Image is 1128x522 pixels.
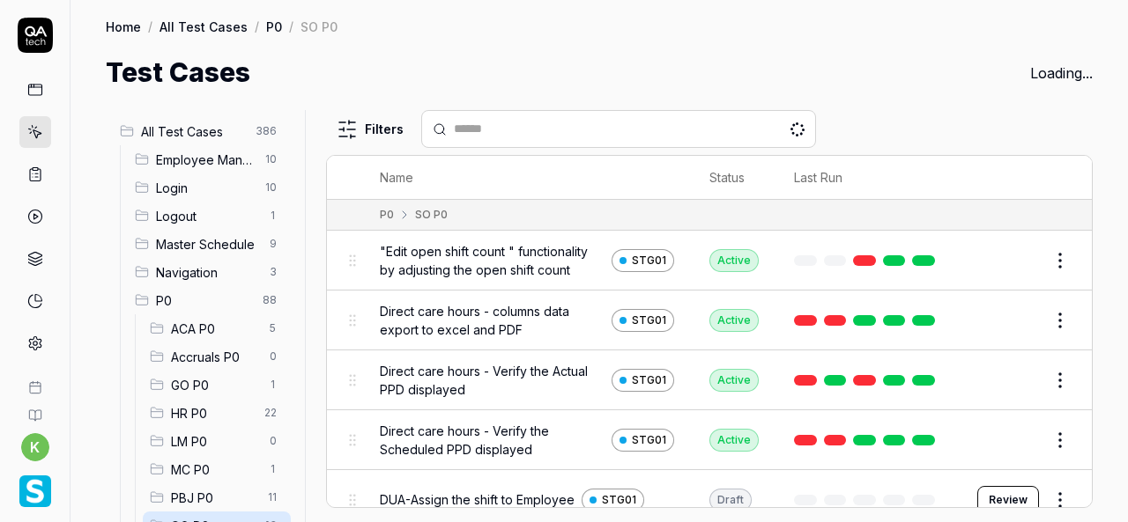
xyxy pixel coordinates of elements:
h1: Test Cases [106,53,250,92]
div: Active [709,369,759,392]
span: Logout [156,207,259,225]
span: "Edit open shift count " functionality by adjusting the open shift count [380,242,605,279]
span: PBJ P0 [171,489,257,507]
span: STG01 [632,253,666,268]
button: Smartlinx Logo [7,461,63,511]
div: Drag to reorderACA P05 [143,314,291,342]
span: Direct care hours - Verify the Scheduled PPD displayed [380,422,605,459]
div: Drag to reorderAccruals P00 [143,342,291,371]
span: 3 [263,261,284,283]
span: DUA-Assign the shift to Employee [380,490,575,509]
div: Drag to reorderEmployee Management10 [128,145,291,173]
div: Active [709,429,759,452]
div: Drag to reorderGO P01 [143,371,291,399]
th: Name [362,156,692,200]
div: SO P0 [301,18,338,35]
tr: Direct care hours - Verify the Scheduled PPD displayedSTG01Active [327,410,1092,470]
a: P0 [266,18,282,35]
div: / [148,18,152,35]
div: / [255,18,259,35]
span: 386 [249,121,284,142]
div: Drag to reorderMC P01 [143,455,291,483]
span: GO P0 [171,376,259,394]
span: 10 [258,177,284,198]
a: STG01 [582,489,644,511]
button: k [21,433,49,461]
div: Drag to reorderNavigation3 [128,258,291,286]
a: Book a call with us [7,366,63,394]
tr: "Edit open shift count " functionality by adjusting the open shift countSTG01Active [327,231,1092,290]
span: 1 [263,374,284,395]
span: Navigation [156,263,259,282]
span: ACA P0 [171,320,259,338]
a: STG01 [612,369,674,392]
span: 10 [258,149,284,170]
span: P0 [156,291,252,310]
span: 0 [263,346,284,367]
span: 1 [263,205,284,226]
tr: Direct care hours - Verify the Actual PPD displayedSTG01Active [327,350,1092,410]
div: Loading... [1030,62,1093,84]
div: Drag to reorderP088 [128,286,291,314]
span: All Test Cases [141,122,245,141]
a: STG01 [612,429,674,452]
div: / [289,18,293,35]
span: Employee Management [156,151,255,169]
img: Smartlinx Logo [19,475,51,507]
span: STG01 [602,492,636,508]
div: Drag to reorderPBJ P011 [143,483,291,511]
div: Drag to reorderLM P00 [143,427,291,455]
span: Master Schedule [156,235,259,254]
span: STG01 [632,432,666,448]
div: Drag to reorderHR P022 [143,399,291,427]
th: Last Run [776,156,960,200]
a: All Test Cases [160,18,248,35]
span: 1 [263,459,284,480]
div: SO P0 [415,207,448,223]
div: Active [709,309,759,332]
div: P0 [380,207,394,223]
span: Login [156,179,255,197]
span: Accruals P0 [171,348,259,366]
span: 0 [263,430,284,452]
button: Filters [326,112,414,147]
span: STG01 [632,372,666,388]
span: 5 [263,318,284,339]
a: STG01 [612,309,674,332]
span: 11 [261,487,284,508]
div: Drag to reorderLogout1 [128,202,291,230]
button: Review [977,486,1039,514]
span: Direct care hours - columns data export to excel and PDF [380,302,605,339]
div: Active [709,249,759,272]
div: Drag to reorderMaster Schedule9 [128,230,291,258]
tr: Direct care hours - columns data export to excel and PDFSTG01Active [327,290,1092,350]
div: Drag to reorderLogin10 [128,173,291,202]
span: Direct care hours - Verify the Actual PPD displayed [380,362,605,399]
span: 88 [256,290,284,311]
span: MC P0 [171,460,259,479]
a: Documentation [7,394,63,423]
span: STG01 [632,312,666,328]
a: STG01 [612,249,674,272]
span: HR P0 [171,404,254,423]
th: Status [692,156,776,200]
span: LM P0 [171,432,259,451]
a: Home [106,18,141,35]
span: 22 [257,402,284,423]
span: 9 [263,233,284,254]
div: Draft [709,489,752,511]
